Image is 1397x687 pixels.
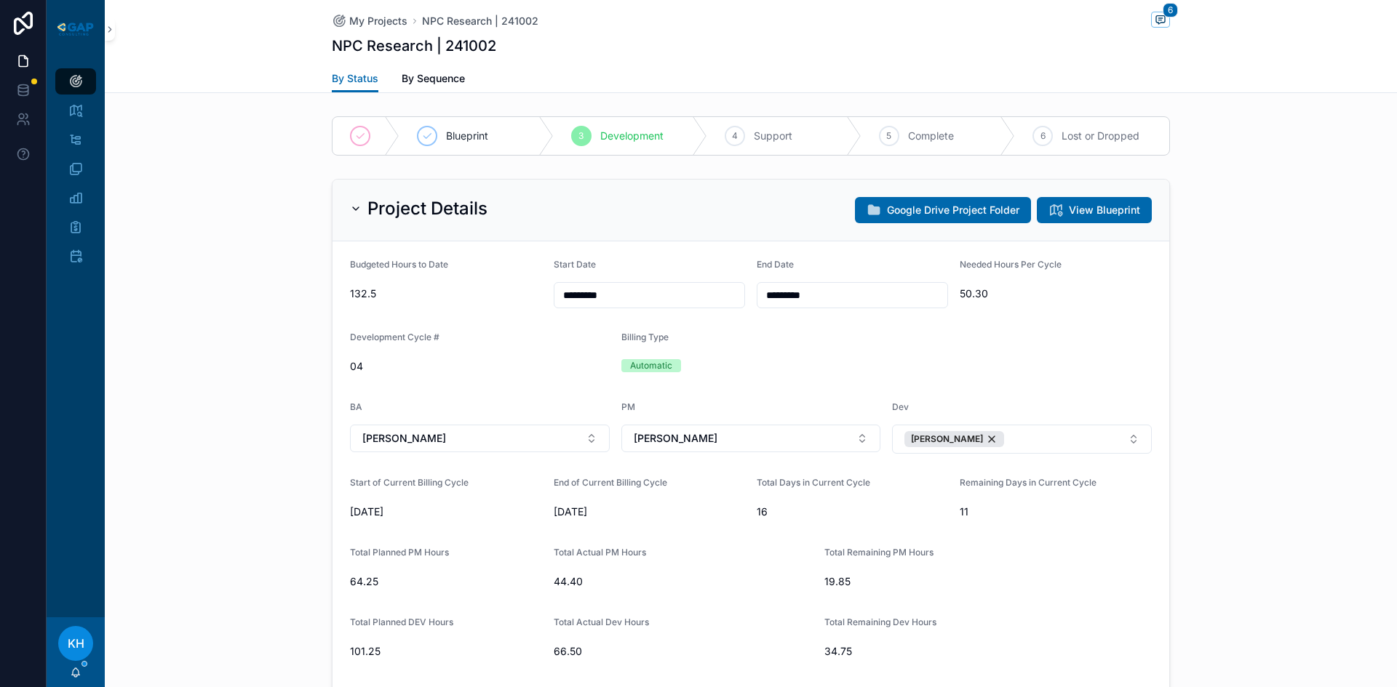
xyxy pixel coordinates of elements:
span: 34.75 [824,644,1016,659]
span: Total Actual PM Hours [554,547,646,558]
span: [DATE] [554,505,746,519]
span: 11 [960,505,1152,519]
div: Automatic [630,359,672,372]
span: 50.30 [960,286,1152,301]
span: Needed Hours Per Cycle [960,259,1062,270]
span: Support [754,129,792,143]
a: My Projects [332,14,407,28]
span: [PERSON_NAME] [911,433,983,445]
button: Select Button [350,425,610,452]
h1: NPC Research | 241002 [332,36,496,56]
span: [PERSON_NAME] [362,431,446,446]
span: KH [68,635,84,652]
span: Total Planned DEV Hours [350,616,453,627]
span: 04 [350,359,610,374]
button: View Blueprint [1037,197,1152,223]
span: Development Cycle # [350,332,439,342]
h2: Project Details [367,197,487,220]
span: 6 [1040,130,1046,142]
span: End Date [757,259,794,270]
span: 44.40 [554,574,813,589]
span: Start of Current Billing Cycle [350,477,469,488]
button: Unselect 9 [904,431,1004,447]
span: Dev [892,401,909,412]
span: Development [600,129,664,143]
button: Google Drive Project Folder [855,197,1031,223]
span: Billing Type [621,332,669,342]
span: Google Drive Project Folder [887,203,1019,217]
span: [PERSON_NAME] [634,431,717,446]
span: Budgeted Hours to Date [350,259,448,270]
span: 19.85 [824,574,1084,589]
span: Total Actual Dev Hours [554,616,649,627]
span: 6 [1163,3,1178,17]
span: 5 [886,130,891,142]
span: BA [350,401,362,412]
span: Total Remaining PM Hours [824,547,934,558]
span: View Blueprint [1069,203,1140,217]
button: 6 [1151,12,1170,30]
span: 4 [732,130,738,142]
span: Remaining Days in Current Cycle [960,477,1096,488]
span: 132.5 [350,286,542,301]
span: 101.25 [350,644,542,659]
span: Total Planned PM Hours [350,547,449,558]
span: Start Date [554,259,596,270]
span: By Status [332,71,378,86]
span: Total Remaining Dev Hours [824,616,936,627]
span: [DATE] [350,505,542,519]
span: Blueprint [446,129,488,143]
span: 66.50 [554,644,813,659]
span: By Sequence [402,71,465,86]
a: NPC Research | 241002 [422,14,538,28]
a: By Sequence [402,65,465,95]
span: Complete [908,129,954,143]
a: By Status [332,65,378,93]
span: End of Current Billing Cycle [554,477,667,488]
div: scrollable content [47,58,105,288]
img: App logo [55,20,96,38]
button: Select Button [621,425,881,452]
span: Total Days in Current Cycle [757,477,870,488]
span: 16 [757,505,948,519]
span: PM [621,401,635,412]
span: 3 [578,130,584,142]
span: 64.25 [350,574,542,589]
button: Select Button [892,425,1152,454]
span: Lost or Dropped [1062,129,1139,143]
span: My Projects [349,14,407,28]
